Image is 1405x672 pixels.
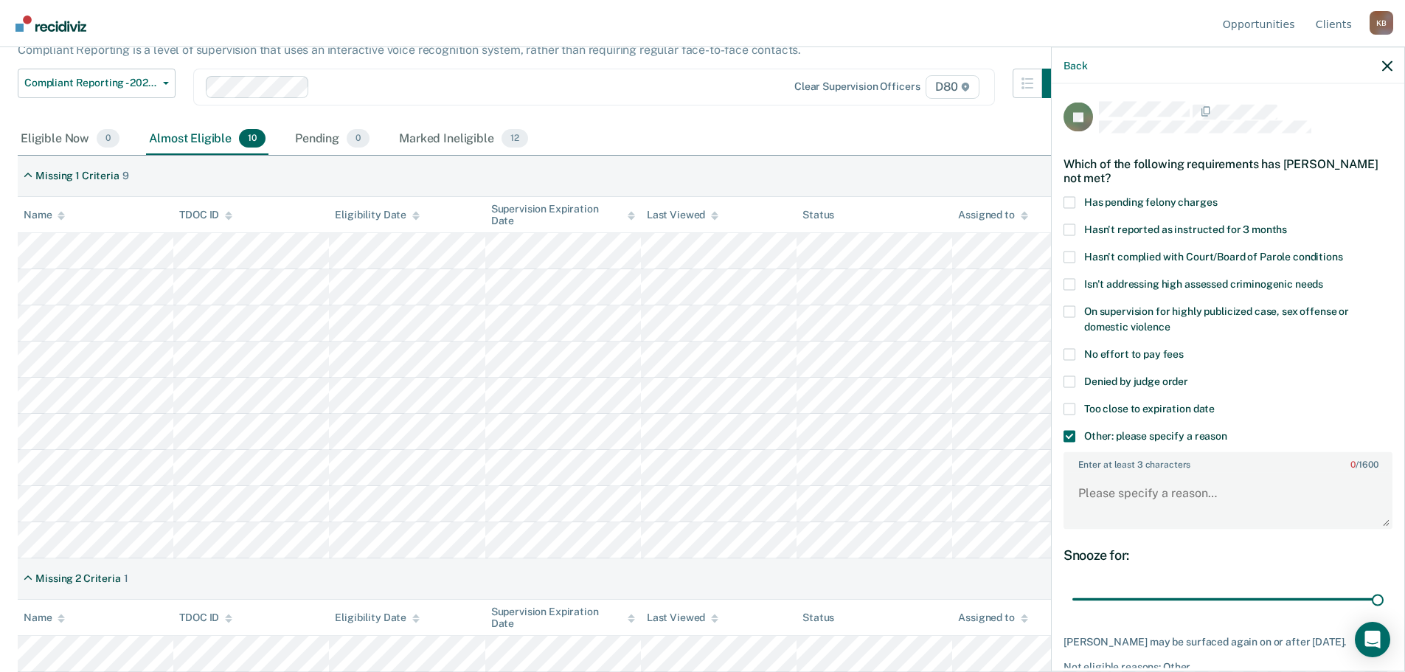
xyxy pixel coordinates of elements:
span: 0 [347,129,370,148]
label: Enter at least 3 characters [1065,453,1391,469]
div: Open Intercom Messenger [1355,622,1390,657]
span: D80 [926,75,979,99]
span: Hasn't reported as instructed for 3 months [1084,223,1287,235]
div: K B [1370,11,1393,35]
div: [PERSON_NAME] may be surfaced again on or after [DATE]. [1064,636,1392,648]
img: Recidiviz [15,15,86,32]
div: Pending [292,123,372,156]
div: Missing 1 Criteria [35,170,119,182]
span: Hasn't complied with Court/Board of Parole conditions [1084,250,1343,262]
div: Eligible Now [18,123,122,156]
div: Almost Eligible [146,123,268,156]
div: Status [802,209,834,221]
div: Supervision Expiration Date [491,203,635,228]
div: Status [802,612,834,624]
div: Eligibility Date [335,612,420,624]
span: Compliant Reporting - 2025 Policy [24,77,157,89]
span: On supervision for highly publicized case, sex offense or domestic violence [1084,305,1349,332]
span: No effort to pay fees [1084,347,1184,359]
div: Last Viewed [647,209,718,221]
div: 9 [122,170,129,182]
span: 0 [1350,459,1356,469]
div: Name [24,612,65,624]
div: Snooze for: [1064,547,1392,563]
div: Eligibility Date [335,209,420,221]
div: Clear supervision officers [794,80,920,93]
span: / 1600 [1350,459,1378,469]
span: 10 [239,129,266,148]
div: Which of the following requirements has [PERSON_NAME] not met? [1064,145,1392,196]
div: Assigned to [958,612,1027,624]
div: 1 [124,572,128,585]
span: Isn't addressing high assessed criminogenic needs [1084,277,1323,289]
span: Has pending felony charges [1084,195,1217,207]
div: Last Viewed [647,612,718,624]
div: Missing 2 Criteria [35,572,120,585]
div: TDOC ID [179,612,232,624]
button: Back [1064,59,1087,72]
p: Compliant Reporting is a level of supervision that uses an interactive voice recognition system, ... [18,43,801,57]
span: 0 [97,129,119,148]
div: Assigned to [958,209,1027,221]
span: Denied by judge order [1084,375,1188,387]
span: Other: please specify a reason [1084,429,1227,441]
div: TDOC ID [179,209,232,221]
button: Profile dropdown button [1370,11,1393,35]
span: Too close to expiration date [1084,402,1215,414]
div: Marked Ineligible [396,123,530,156]
div: Name [24,209,65,221]
span: 12 [502,129,528,148]
div: Supervision Expiration Date [491,606,635,631]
